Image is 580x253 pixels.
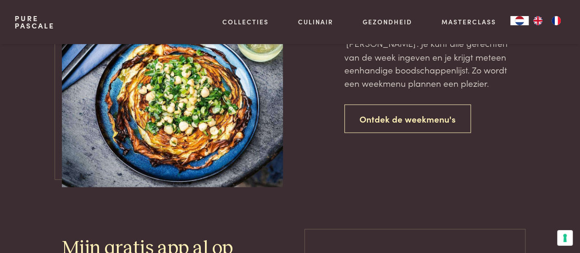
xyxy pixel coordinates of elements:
ul: Language list [529,16,565,25]
button: Uw voorkeuren voor toestemming voor trackingtechnologieën [557,230,573,246]
a: FR [547,16,565,25]
aside: Language selected: Nederlands [510,16,565,25]
a: Gezondheid [363,17,412,27]
a: Collecties [222,17,269,27]
div: Language [510,16,529,25]
a: PurePascale [15,15,55,29]
a: NL [510,16,529,25]
a: Masterclass [441,17,496,27]
a: Ontdek de weekmenu's [344,104,471,133]
a: EN [529,16,547,25]
a: Culinair [298,17,333,27]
